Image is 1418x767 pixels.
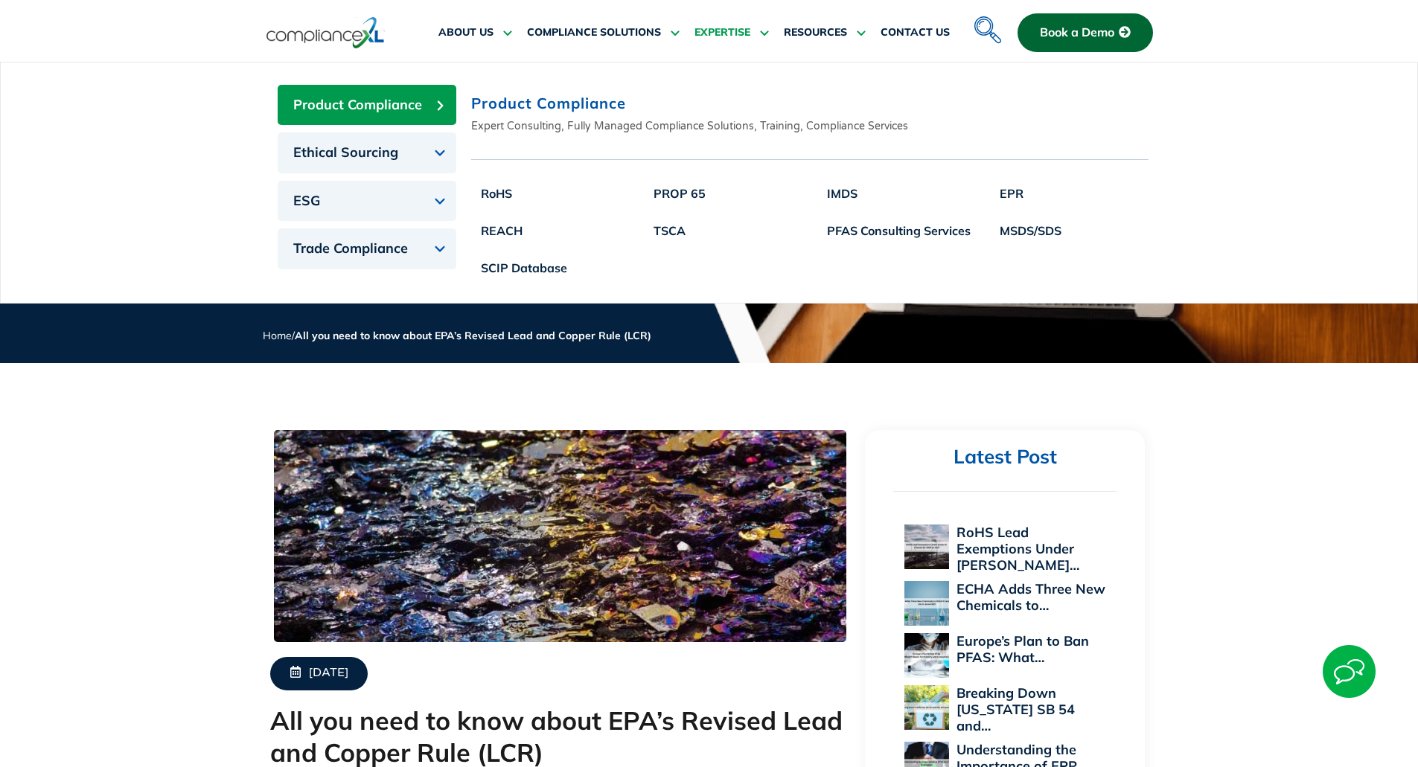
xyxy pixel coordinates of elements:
[784,26,847,39] span: RESOURCES
[438,15,512,51] a: ABOUT US
[293,240,408,257] span: Trade Compliance
[644,212,715,249] a: TSCA
[881,15,950,51] a: CONTACT US
[293,97,422,114] span: Product Compliance
[471,212,577,249] a: REACH
[471,175,577,212] a: RoHS
[817,212,980,249] a: PFAS Consulting Services
[471,249,577,286] a: SCIP Database
[263,329,651,342] span: /
[274,430,846,642] img: cmrt
[644,175,715,212] a: PROP 65
[471,92,1149,115] h2: Product Compliance
[471,118,1149,134] p: Expert Consulting, Fully Managed Compliance Solutions, Training, Compliance Services
[438,26,494,39] span: ABOUT US
[893,445,1117,469] h2: Latest Post
[270,657,368,690] a: [DATE]
[309,666,348,681] span: [DATE]
[527,26,661,39] span: COMPLIANCE SOLUTIONS
[956,632,1089,666] a: Europe’s Plan to Ban PFAS: What…
[266,16,385,50] img: logo-one.svg
[956,524,1079,574] a: RoHS Lead Exemptions Under [PERSON_NAME]…
[990,212,1071,249] a: MSDS/SDS
[295,329,651,342] span: All you need to know about EPA’s Revised Lead and Copper Rule (LCR)
[1040,26,1114,39] span: Book a Demo
[904,685,949,730] img: Breaking Down California SB 54 and the EPR Mandate
[278,85,1156,295] div: Tabs. Open items with Enter or Space, close with Escape and navigate using the Arrow keys.
[293,144,398,161] span: Ethical Sourcing
[971,7,1000,37] a: navsearch-button
[881,26,950,39] span: CONTACT US
[990,175,1071,212] a: EPR
[1018,13,1153,52] a: Book a Demo
[784,15,866,51] a: RESOURCES
[904,581,949,626] img: ECHA Adds Three New Chemicals to REACH Candidate List in June 2025
[817,175,980,212] a: IMDS
[694,26,750,39] span: EXPERTISE
[293,193,320,210] span: ESG
[527,15,680,51] a: COMPLIANCE SOLUTIONS
[1323,645,1376,698] img: Start Chat
[956,684,1075,734] a: Breaking Down [US_STATE] SB 54 and…
[263,329,292,342] a: Home
[904,524,949,569] img: RoHS Lead Exemptions Under Annex III A Guide for 2025 to 2027
[904,633,949,678] img: Europe’s Plan to Ban PFAS: What It Means for Industry and Consumers
[694,15,769,51] a: EXPERTISE
[956,580,1105,614] a: ECHA Adds Three New Chemicals to…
